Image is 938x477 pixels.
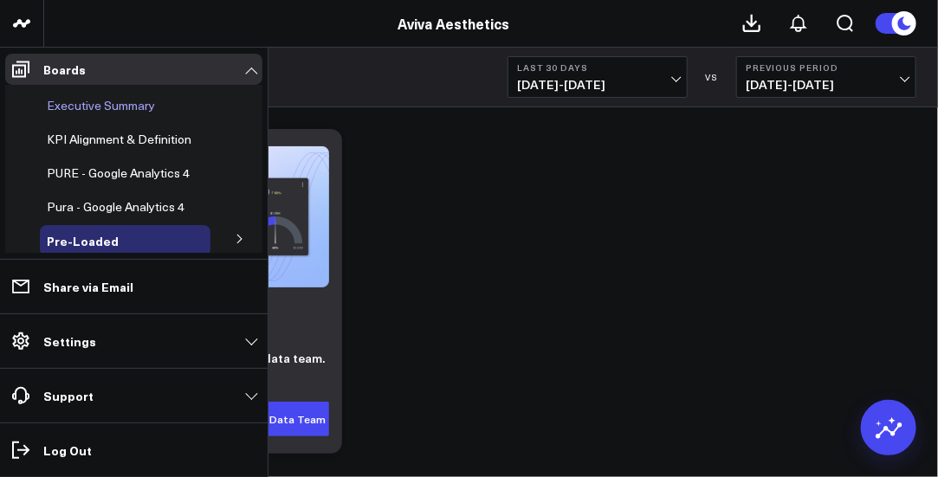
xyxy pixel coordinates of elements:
span: Executive Summary [47,97,155,113]
a: KPI Alignment & Definition [47,132,191,146]
p: Log Out [43,443,92,457]
p: Support [43,389,94,403]
button: Previous Period[DATE]-[DATE] [736,56,916,98]
span: [DATE] - [DATE] [746,78,907,92]
div: VS [696,72,728,82]
a: PURE - Google Analytics 4 [47,166,190,180]
p: Boards [43,62,86,76]
a: Pura - Google Analytics 4 [47,200,184,214]
span: Pura - Google Analytics 4 [47,198,184,215]
b: Previous Period [746,62,907,73]
p: Share via Email [43,280,133,293]
button: Add via Our Data Team [209,402,329,436]
span: [DATE] - [DATE] [517,78,678,92]
p: Settings [43,334,96,348]
button: Last 30 Days[DATE]-[DATE] [508,56,688,98]
span: PURE - Google Analytics 4 [47,164,190,181]
span: KPI Alignment & Definition [47,131,191,147]
a: Pre-Loaded [47,234,119,248]
a: Log Out [5,435,262,466]
b: Last 30 Days [517,62,678,73]
span: Pre-Loaded [47,232,119,249]
a: Executive Summary [47,99,155,113]
a: Aviva Aesthetics [398,14,510,33]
